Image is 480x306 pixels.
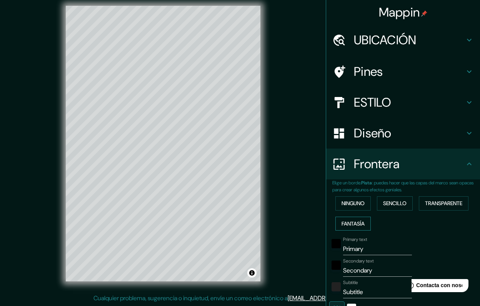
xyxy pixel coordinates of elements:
p: Elige un borde. : puedes hacer que las capas del marco sean opacas para crear algunos efectos gen... [332,179,480,193]
b: Pista [361,180,372,186]
button: color-222222 [332,282,341,291]
a: [EMAIL_ADDRESS][DOMAIN_NAME] [288,294,383,302]
label: Secondary text [343,258,374,264]
button: FANTASÍA [335,217,371,231]
iframe: Lanzador de widgets de ayuda [412,276,472,298]
h4: Diseño [354,125,465,141]
div: Diseño [326,118,480,149]
button: black [332,239,341,248]
button: Sencillo [377,196,413,211]
p: Cualquier problema, sugerencia o inquietud, envíe un correo electrónico a . [93,294,384,303]
h4: Mappin [379,5,428,20]
button: TRANSPARENTE [419,196,468,211]
div: ESTILO [326,87,480,118]
h4: ESTILO [354,95,465,110]
button: black [332,261,341,270]
label: Primary text [343,236,367,243]
button: ninguno [335,196,371,211]
div: Frontera [326,149,480,179]
h4: Pines [354,64,465,79]
div: UBICACIÓN [326,25,480,55]
h4: UBICACIÓN [354,32,465,48]
button: Alternar la atribución [247,268,257,278]
h4: Frontera [354,156,465,172]
label: Subtitle [343,279,358,286]
div: Pines [326,56,480,87]
img: pin-icon.png [421,10,427,17]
